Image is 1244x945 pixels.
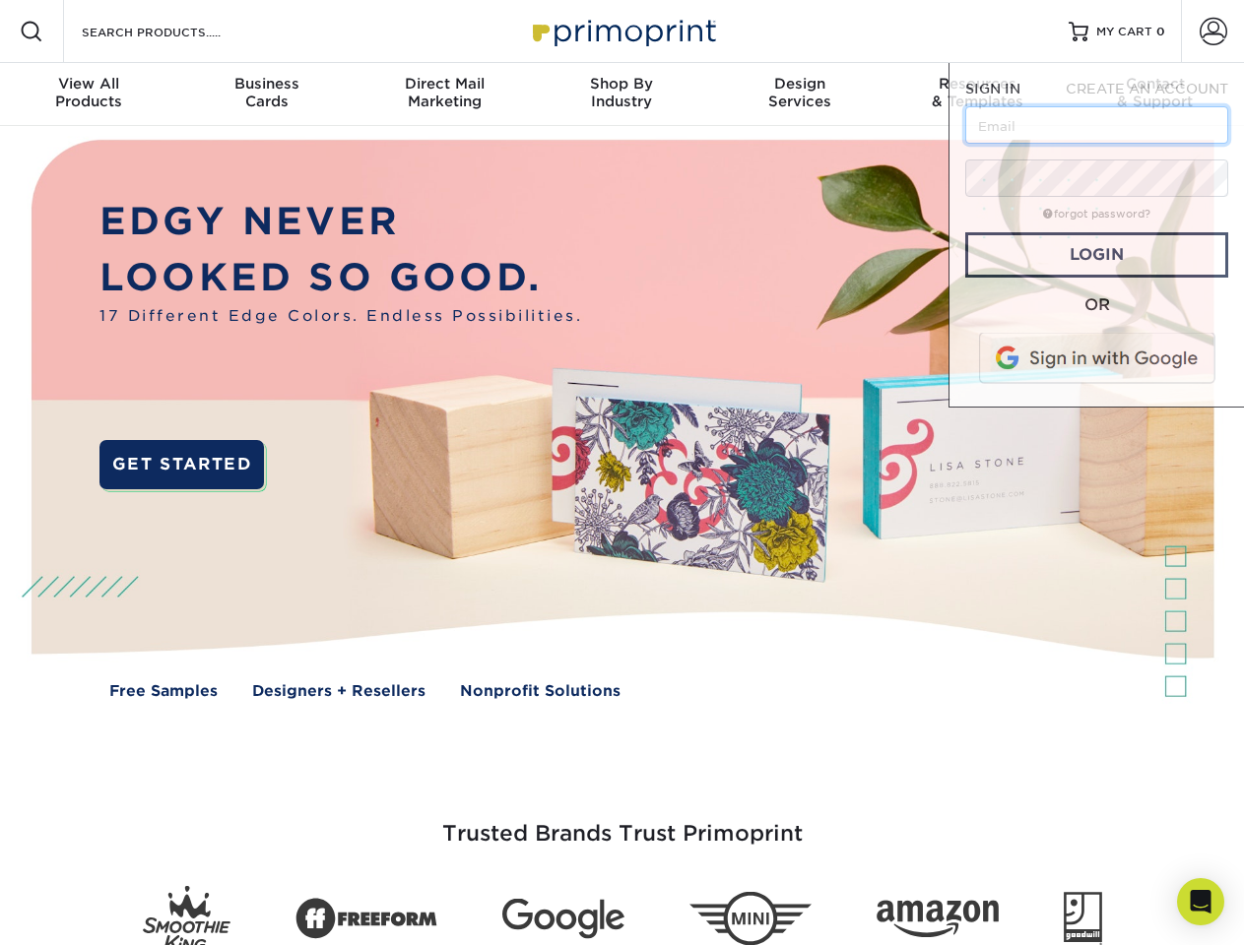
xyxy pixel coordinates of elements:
[5,885,167,938] iframe: Google Customer Reviews
[533,63,710,126] a: Shop ByIndustry
[524,10,721,52] img: Primoprint
[711,75,888,110] div: Services
[46,774,1199,870] h3: Trusted Brands Trust Primoprint
[888,75,1066,93] span: Resources
[533,75,710,110] div: Industry
[965,106,1228,144] input: Email
[460,680,621,703] a: Nonprofit Solutions
[177,63,355,126] a: BusinessCards
[502,899,624,939] img: Google
[80,20,272,43] input: SEARCH PRODUCTS.....
[711,75,888,93] span: Design
[533,75,710,93] span: Shop By
[877,901,999,938] img: Amazon
[356,75,533,93] span: Direct Mail
[109,680,218,703] a: Free Samples
[1156,25,1165,38] span: 0
[356,75,533,110] div: Marketing
[965,293,1228,317] div: OR
[356,63,533,126] a: Direct MailMarketing
[965,232,1228,278] a: Login
[177,75,355,93] span: Business
[99,440,264,489] a: GET STARTED
[1177,878,1224,925] div: Open Intercom Messenger
[99,305,582,328] span: 17 Different Edge Colors. Endless Possibilities.
[1066,81,1228,96] span: CREATE AN ACCOUNT
[99,250,582,306] p: LOOKED SO GOOD.
[1064,892,1102,945] img: Goodwill
[888,75,1066,110] div: & Templates
[99,194,582,250] p: EDGY NEVER
[1096,24,1152,40] span: MY CART
[177,75,355,110] div: Cards
[1043,208,1150,220] a: forgot password?
[888,63,1066,126] a: Resources& Templates
[711,63,888,126] a: DesignServices
[965,81,1020,96] span: SIGN IN
[252,680,426,703] a: Designers + Resellers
